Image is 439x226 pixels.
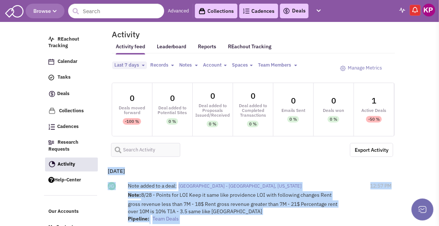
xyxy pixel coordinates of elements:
div: Deal added to Proposals Issued/Received [193,103,233,117]
button: Records [148,61,176,69]
button: Last 7 days [112,61,147,69]
div: 0 [170,94,175,102]
button: Spaces [230,61,255,69]
button: Notes [177,61,200,69]
img: SmartAdmin [5,4,23,18]
span: Research Requests [48,139,78,152]
div: 0 [251,92,255,100]
a: Collections [45,104,97,118]
span: Team Members [258,62,291,68]
span: Account [203,62,222,68]
button: Browse [26,4,64,18]
div: Active Deals [354,108,394,113]
span: Team Deals [152,215,179,222]
img: icon-tasks.png [48,75,54,80]
div: 1 [372,97,376,105]
div: -100 % [125,118,139,125]
span: Notes [180,62,192,68]
div: 0 [130,94,134,102]
label: Note added to a deal: [128,182,177,189]
h2: Activity [103,31,140,38]
div: 0 % [330,116,337,123]
div: 0 % [249,121,257,127]
a: Leaderboard [157,43,187,55]
a: Activity [45,158,98,172]
div: 0 % [209,121,216,127]
img: jsdjpLiAYUaRK9fYpYFXFA.png [108,182,116,190]
div: -50 % [368,116,380,123]
img: Activity.png [49,161,55,167]
button: Account [201,61,229,69]
a: Cadences [45,120,97,134]
div: 0 [331,97,336,105]
button: Team Members [256,61,299,69]
a: Activity feed [116,43,145,55]
a: Reports [198,43,217,54]
a: REachout Tracking [228,39,272,54]
b: [DATE] [108,167,125,174]
strong: Pipeline: [128,215,150,222]
img: Cadences_logo.png [243,8,250,14]
span: Our Accounts [48,208,79,214]
a: Deals [283,7,306,15]
div: Deal added to Completed Transactions [233,103,273,117]
input: Search [68,4,164,18]
img: icon-collection-lavender-black.svg [199,8,206,15]
img: icon-collection-lavender.png [48,107,56,114]
img: Keypoint Partners [423,4,435,16]
span: Spaces [232,62,248,68]
div: Deal added to Potential Sites [152,105,192,115]
img: help.png [48,177,54,183]
a: Help-Center [45,173,97,187]
a: Our Accounts [45,205,97,219]
img: icon-deals.svg [48,90,56,98]
span: [GEOGRAPHIC_DATA] - [GEOGRAPHIC_DATA], [US_STATE] [178,183,302,189]
div: 0 [291,97,296,105]
a: Advanced [168,8,189,15]
span: Last 7 days [114,62,139,68]
div: 8/28 - Points for LOI Keep it same like providence LOI with following changes Rent gross revenue ... [128,191,342,224]
span: Tasks [58,74,71,80]
div: 0 [210,92,215,100]
span: REachout Tracking [48,36,79,49]
span: Activity [58,161,75,167]
div: 0 % [169,118,176,125]
img: Cadences_logo.png [48,124,55,130]
img: Calendar.png [48,59,54,65]
span: Browse [33,8,57,14]
a: Collections [195,4,237,18]
img: octicon_gear-24.png [340,65,346,71]
strong: Note: [128,192,141,198]
a: Manage Metrics [336,61,385,75]
span: Cadences [57,123,79,129]
a: Export the below as a .XLSX spreadsheet [350,143,393,157]
div: Emails Sent [273,108,313,113]
a: Tasks [45,71,97,84]
a: REachout Tracking [45,33,97,53]
span: Calendar [58,59,77,65]
span: Records [150,62,168,68]
a: Calendar [45,55,97,69]
a: Deals [45,86,97,102]
div: 0 % [289,116,297,123]
input: Search Activity [111,143,180,157]
span: Collections [59,108,84,114]
img: icon-deals.svg [283,7,290,15]
img: Research.png [48,140,54,145]
a: Research Requests [45,136,97,157]
div: Deals moved forward [112,105,152,115]
span: 12:57 PM [370,182,392,189]
a: Cadences [239,4,278,18]
div: Deals won [314,108,354,113]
